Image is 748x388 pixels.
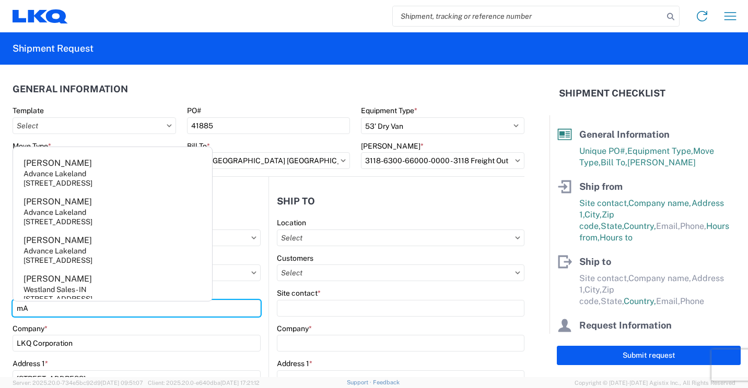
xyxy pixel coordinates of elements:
[680,296,704,306] span: Phone
[361,106,417,115] label: Equipment Type
[579,273,628,283] span: Site contact,
[24,273,92,285] div: [PERSON_NAME]
[13,324,48,333] label: Company
[148,380,260,386] span: Client: 2025.20.0-e640dba
[13,359,48,368] label: Address 1
[187,106,201,115] label: PO#
[13,42,93,55] h2: Shipment Request
[277,288,321,298] label: Site contact
[277,359,312,368] label: Address 1
[628,198,692,208] span: Company name,
[347,379,373,385] a: Support
[624,296,656,306] span: Country,
[601,296,624,306] span: State,
[579,198,628,208] span: Site contact,
[600,233,633,242] span: Hours to
[624,221,656,231] span: Country,
[393,6,663,26] input: Shipment, tracking or reference number
[24,196,92,208] div: [PERSON_NAME]
[13,141,51,151] label: Move Type
[557,346,741,365] button: Submit request
[585,285,602,295] span: City,
[24,294,92,304] div: [STREET_ADDRESS]
[656,221,680,231] span: Email,
[627,157,696,167] span: [PERSON_NAME]
[13,117,176,134] input: Select
[361,152,524,169] input: Select
[579,146,627,156] span: Unique PO#,
[277,229,524,246] input: Select
[656,296,680,306] span: Email,
[24,208,86,217] div: Advance Lakeland
[187,152,350,169] input: Select
[24,246,86,256] div: Advance Lakeland
[24,217,92,226] div: [STREET_ADDRESS]
[361,141,424,151] label: [PERSON_NAME]
[101,380,143,386] span: [DATE] 09:51:07
[277,196,315,207] h2: Ship to
[559,87,665,100] h2: Shipment Checklist
[579,256,611,267] span: Ship to
[627,146,693,156] span: Equipment Type,
[277,253,313,263] label: Customers
[24,157,92,169] div: [PERSON_NAME]
[579,129,670,140] span: General Information
[13,380,143,386] span: Server: 2025.20.0-734e5bc92d9
[628,273,692,283] span: Company name,
[187,141,210,151] label: Bill To
[585,210,602,220] span: City,
[24,178,92,188] div: [STREET_ADDRESS]
[277,218,306,227] label: Location
[579,181,623,192] span: Ship from
[601,157,627,167] span: Bill To,
[13,84,128,94] h2: General Information
[680,221,706,231] span: Phone,
[24,235,92,246] div: [PERSON_NAME]
[579,320,672,331] span: Request Information
[24,285,87,294] div: Westland Sales - IN
[24,256,92,265] div: [STREET_ADDRESS]
[24,169,86,178] div: Advance Lakeland
[13,106,44,115] label: Template
[277,264,524,281] input: Select
[220,380,260,386] span: [DATE] 17:21:12
[373,379,400,385] a: Feedback
[575,378,735,387] span: Copyright © [DATE]-[DATE] Agistix Inc., All Rights Reserved
[601,221,624,231] span: State,
[277,324,312,333] label: Company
